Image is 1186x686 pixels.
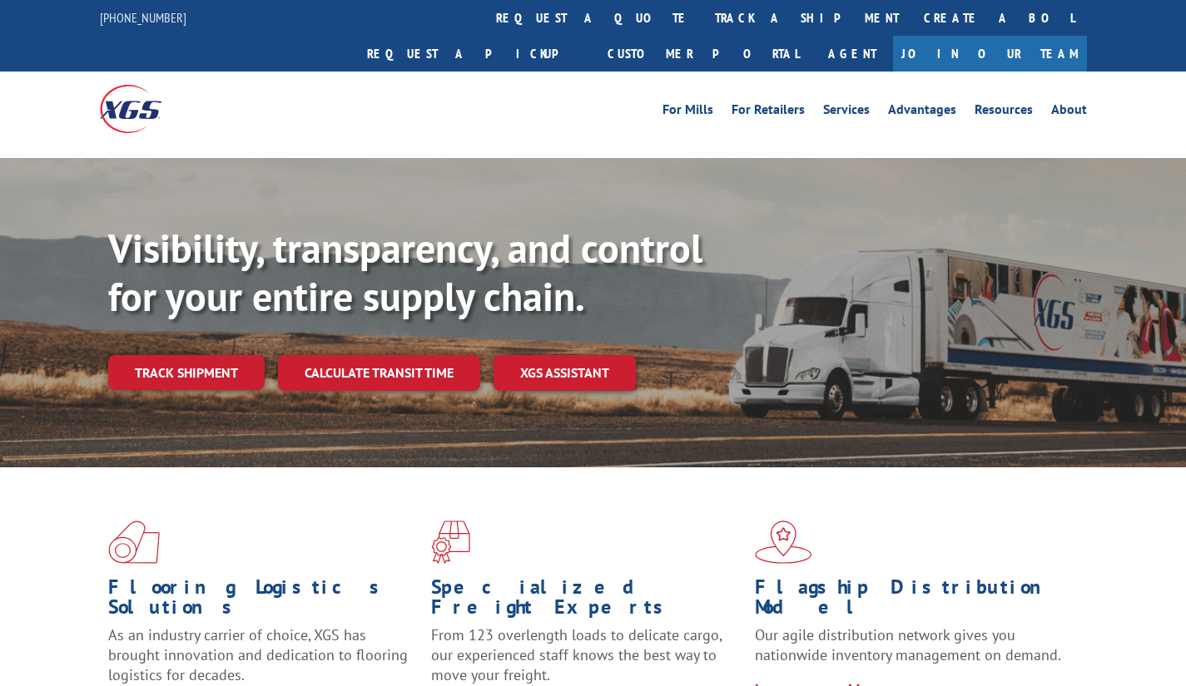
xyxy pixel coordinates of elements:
[893,36,1087,72] a: Join Our Team
[108,577,419,625] h1: Flooring Logistics Solutions
[823,103,870,121] a: Services
[108,625,408,684] span: As an industry carrier of choice, XGS has brought innovation and dedication to flooring logistics...
[755,577,1065,625] h1: Flagship Distribution Model
[431,521,470,564] img: xgs-icon-focused-on-flooring-red
[888,103,956,121] a: Advantages
[811,36,893,72] a: Agent
[431,577,742,625] h1: Specialized Freight Experts
[108,222,702,322] b: Visibility, transparency, and control for your entire supply chain.
[108,521,160,564] img: xgs-icon-total-supply-chain-intelligence-red
[355,36,595,72] a: Request a pickup
[662,103,713,121] a: For Mills
[100,9,186,26] a: [PHONE_NUMBER]
[975,103,1033,121] a: Resources
[595,36,811,72] a: Customer Portal
[755,521,812,564] img: xgs-icon-flagship-distribution-model-red
[732,103,805,121] a: For Retailers
[755,625,1061,664] span: Our agile distribution network gives you nationwide inventory management on demand.
[1051,103,1087,121] a: About
[278,355,480,391] a: Calculate transit time
[494,355,636,391] a: XGS ASSISTANT
[108,355,265,390] a: Track shipment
